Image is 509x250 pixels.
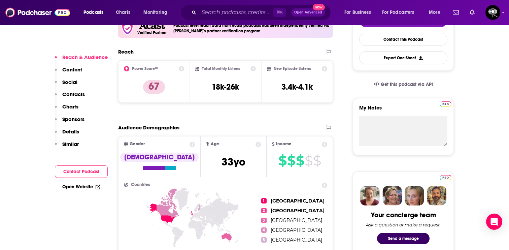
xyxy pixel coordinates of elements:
h2: Power Score™ [132,66,158,71]
p: Reach & Audience [62,54,108,60]
img: User Profile [485,5,500,20]
span: Logged in as columbiapub [485,5,500,20]
span: $ [296,155,304,166]
button: Contacts [55,91,85,103]
span: ⌘ K [273,8,286,17]
div: Your concierge team [371,211,436,219]
span: $ [305,155,312,166]
span: 5 [261,237,267,243]
div: Ask a question or make a request. [366,222,441,227]
h3: 18k-26k [212,82,239,92]
span: 1 [261,198,267,204]
button: open menu [378,7,424,18]
a: Pro website [440,100,451,107]
span: Monitoring [143,8,167,17]
p: Similar [62,141,79,147]
span: 2 [261,208,267,213]
span: Countries [131,183,150,187]
h2: Reach [118,49,134,55]
span: For Business [344,8,371,17]
span: Charts [116,8,130,17]
a: Charts [111,7,134,18]
span: New [313,4,325,10]
h2: Total Monthly Listens [202,66,240,71]
img: Jon Profile [427,186,446,206]
a: Get this podcast via API [368,76,438,93]
span: 4 [261,227,267,233]
a: Show notifications dropdown [467,7,477,18]
span: More [429,8,440,17]
button: Details [55,128,79,141]
a: Show notifications dropdown [450,7,462,18]
button: Show profile menu [485,5,500,20]
img: Sydney Profile [360,186,380,206]
button: Social [55,79,77,91]
button: Contact Podcast [55,165,108,178]
img: verfied icon [121,22,134,35]
h2: New Episode Listens [274,66,311,71]
span: $ [278,155,286,166]
button: open menu [139,7,176,18]
h5: Verified Partner [137,31,167,35]
img: Jules Profile [405,186,424,206]
div: Search podcasts, credits, & more... [187,5,337,20]
img: Podchaser - Follow, Share and Rate Podcasts [5,6,70,19]
span: For Podcasters [382,8,414,17]
span: [GEOGRAPHIC_DATA] [271,208,325,214]
a: Contact This Podcast [359,33,447,46]
span: [GEOGRAPHIC_DATA] [271,198,325,204]
button: Sponsors [55,116,84,128]
img: Podchaser Pro [440,175,451,180]
img: Podchaser Pro [440,101,451,107]
img: Barbara Profile [382,186,402,206]
span: 33 yo [222,155,245,168]
button: Open AdvancedNew [291,8,325,17]
input: Search podcasts, credits, & more... [199,7,273,18]
span: [GEOGRAPHIC_DATA] [271,237,322,243]
span: Gender [130,142,145,146]
button: Send a message [377,233,430,244]
div: [DEMOGRAPHIC_DATA] [120,153,199,162]
p: Sponsors [62,116,84,122]
label: My Notes [359,104,447,116]
h3: 3.4k-4.1k [281,82,313,92]
span: $ [313,155,321,166]
span: [GEOGRAPHIC_DATA] [271,227,322,233]
p: Social [62,79,77,85]
button: open menu [340,7,379,18]
span: Open Advanced [294,11,322,14]
span: $ [287,155,295,166]
button: Reach & Audience [55,54,108,66]
p: Details [62,128,79,135]
button: Similar [55,141,79,153]
span: Income [276,142,292,146]
a: Open Website [62,184,100,190]
button: Export One-Sheet [359,51,447,64]
span: Get this podcast via API [381,82,433,87]
p: Contacts [62,91,85,97]
span: Age [211,142,219,146]
button: Content [55,66,82,79]
p: 67 [143,80,165,94]
h2: Audience Demographics [118,124,179,131]
h4: Podcast level reach data from Acast podcasts has been independently verified via [PERSON_NAME]'s ... [173,23,330,33]
div: Open Intercom Messenger [486,214,502,230]
a: Pro website [440,174,451,180]
button: open menu [424,7,449,18]
img: Acast [139,22,165,29]
span: Podcasts [83,8,103,17]
button: open menu [79,7,112,18]
span: [GEOGRAPHIC_DATA] [271,217,322,223]
button: Charts [55,103,78,116]
p: Content [62,66,82,73]
p: Charts [62,103,78,110]
span: 3 [261,218,267,223]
